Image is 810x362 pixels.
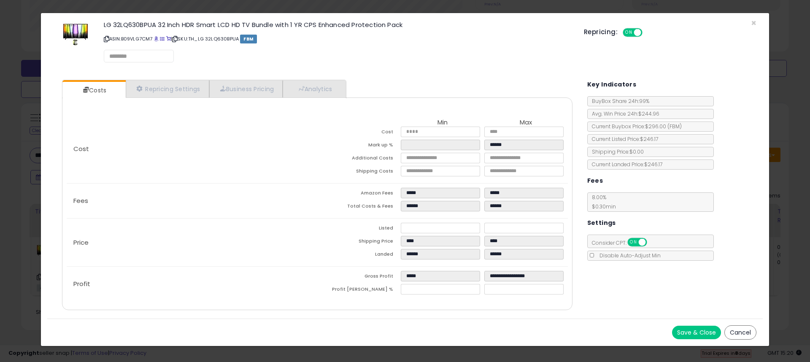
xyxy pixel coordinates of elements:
span: Disable Auto-Adjust Min [595,252,661,259]
span: Current Listed Price: $246.17 [588,135,658,143]
span: OFF [641,29,655,36]
td: Landed [317,249,401,262]
a: Your listing only [166,35,171,42]
h3: LG 32LQ630BPUA 32 Inch HDR Smart LCD HD TV Bundle with 1 YR CPS Enhanced Protection Pack [104,22,572,28]
span: OFF [645,239,659,246]
span: 8.00 % [588,194,616,210]
span: ( FBM ) [667,123,682,130]
td: Shipping Costs [317,166,401,179]
span: Consider CPT: [588,239,658,246]
span: BuyBox Share 24h: 99% [588,97,649,105]
span: $296.00 [645,123,682,130]
th: Max [484,119,568,127]
button: Save & Close [672,326,721,339]
p: Cost [67,146,317,152]
td: Cost [317,127,401,140]
p: Profit [67,281,317,287]
td: Gross Profit [317,271,401,284]
span: Shipping Price: $0.00 [588,148,644,155]
span: Current Landed Price: $246.17 [588,161,662,168]
a: BuyBox page [154,35,159,42]
span: $0.30 min [588,203,616,210]
span: Avg. Win Price 24h: $244.96 [588,110,659,117]
td: Total Costs & Fees [317,201,401,214]
a: Business Pricing [209,80,283,97]
button: Cancel [724,325,756,340]
td: Profit [PERSON_NAME] % [317,284,401,297]
a: Costs [62,82,125,99]
a: Analytics [283,80,345,97]
span: ON [628,239,639,246]
a: All offer listings [160,35,165,42]
span: Current Buybox Price: [588,123,682,130]
p: ASIN: B09VLG7CM7 | SKU: TH_LG 32LQ630BPUA [104,32,572,46]
h5: Repricing: [584,29,618,35]
span: FBM [240,35,257,43]
h5: Key Indicators [587,79,637,90]
span: × [751,17,756,29]
h5: Fees [587,176,603,186]
td: Shipping Price [317,236,401,249]
img: 41+8Ki-32tL._SL60_.jpg [63,22,88,47]
td: Listed [317,223,401,236]
a: Repricing Settings [126,80,209,97]
p: Price [67,239,317,246]
h5: Settings [587,218,616,228]
td: Mark up % [317,140,401,153]
td: Additional Costs [317,153,401,166]
th: Min [401,119,484,127]
span: ON [624,29,634,36]
p: Fees [67,197,317,204]
td: Amazon Fees [317,188,401,201]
